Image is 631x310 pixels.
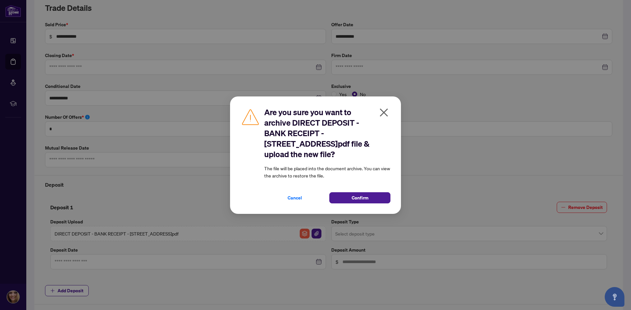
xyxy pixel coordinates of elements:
button: Cancel [264,192,325,203]
img: Caution Icon [241,107,260,127]
h2: Are you sure you want to archive DIRECT DEPOSIT - BANK RECEIPT - [STREET_ADDRESS]pdf file & uploa... [264,107,390,159]
button: Confirm [329,192,390,203]
span: Confirm [352,193,368,203]
span: close [379,107,389,118]
button: Open asap [605,287,624,307]
div: The file will be placed into the document archive. You can view the archive to restore the file. [264,107,390,203]
span: Cancel [288,193,302,203]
